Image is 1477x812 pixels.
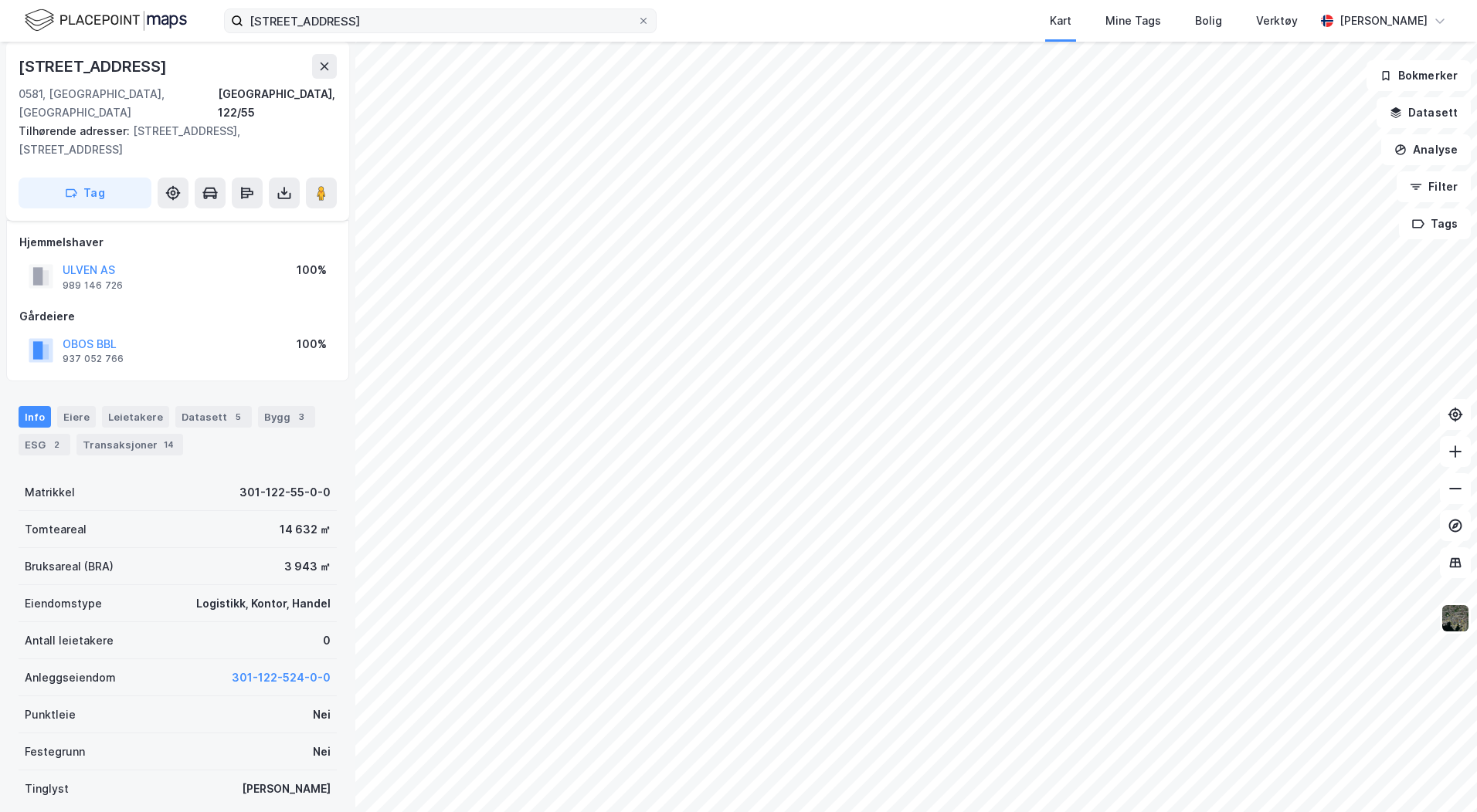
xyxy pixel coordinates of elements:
[25,668,116,687] div: Anleggseiendom
[19,406,51,428] div: Info
[297,335,327,354] div: 100%
[1256,12,1298,30] div: Verktøy
[1397,171,1471,202] button: Filter
[1441,604,1470,633] img: 9k=
[284,557,331,576] div: 3 943 ㎡
[175,406,252,428] div: Datasett
[25,7,187,34] img: logo.f888ab2527a4732fd821a326f86c7f29.svg
[1195,12,1222,30] div: Bolig
[230,409,246,425] div: 5
[25,743,85,761] div: Festegrunn
[232,668,331,687] button: 301-122-524-0-0
[102,406,169,428] div: Leietakere
[258,406,315,428] div: Bygg
[19,54,170,79] div: [STREET_ADDRESS]
[242,780,331,798] div: [PERSON_NAME]
[19,85,218,122] div: 0581, [GEOGRAPHIC_DATA], [GEOGRAPHIC_DATA]
[63,279,123,292] div: 989 146 726
[57,406,96,428] div: Eiere
[1399,208,1471,239] button: Tags
[19,122,324,159] div: [STREET_ADDRESS], [STREET_ADDRESS]
[297,261,327,279] div: 100%
[19,307,336,326] div: Gårdeiere
[1381,134,1471,165] button: Analyse
[243,9,637,32] input: Søk på adresse, matrikkel, gårdeiere, leietakere eller personer
[280,520,331,539] div: 14 632 ㎡
[323,631,331,650] div: 0
[161,437,177,452] div: 14
[25,780,69,798] div: Tinglyst
[25,557,114,576] div: Bruksareal (BRA)
[1105,12,1161,30] div: Mine Tags
[196,594,331,613] div: Logistikk, Kontor, Handel
[239,483,331,502] div: 301-122-55-0-0
[1050,12,1071,30] div: Kart
[63,353,124,365] div: 937 052 766
[218,85,337,122] div: [GEOGRAPHIC_DATA], 122/55
[25,520,87,539] div: Tomteareal
[25,631,114,650] div: Antall leietakere
[294,409,309,425] div: 3
[25,705,76,724] div: Punktleie
[313,705,331,724] div: Nei
[1400,738,1477,812] div: Kontrollprogram for chat
[313,743,331,761] div: Nei
[1400,738,1477,812] iframe: Chat Widget
[49,437,64,452] div: 2
[1339,12,1428,30] div: [PERSON_NAME]
[19,124,133,137] span: Tilhørende adresser:
[25,594,102,613] div: Eiendomstype
[19,233,336,252] div: Hjemmelshaver
[76,434,183,455] div: Transaksjoner
[25,483,75,502] div: Matrikkel
[1377,97,1471,128] button: Datasett
[19,434,70,455] div: ESG
[1367,60,1471,91] button: Bokmerker
[19,178,151,208] button: Tag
